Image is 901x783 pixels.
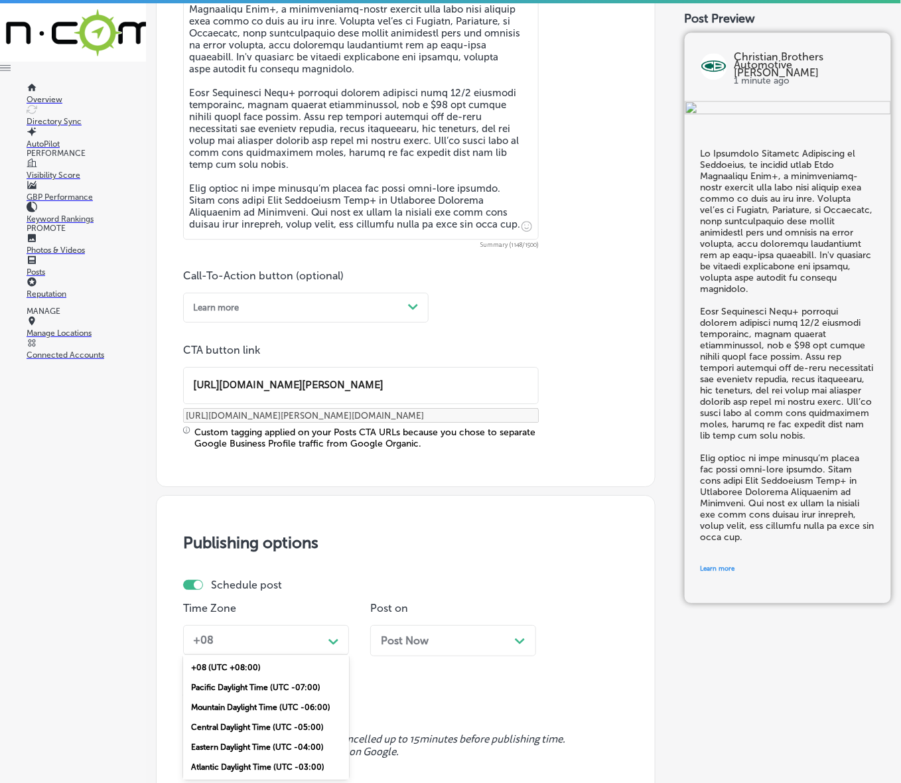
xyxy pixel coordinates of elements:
p: AutoPilot [27,139,146,149]
span: Scheduled posts can be edited or cancelled up to 15 minutes before publishing time. Videos cannot... [183,733,628,758]
label: Call-To-Action button (optional) [183,269,344,282]
p: Time Zone [183,602,349,614]
p: 1 minute ago [734,78,875,86]
h3: Publishing options [183,533,628,552]
p: Post on [370,602,536,614]
label: Schedule post [211,579,282,591]
p: Overview [27,95,146,104]
div: Learn more [193,303,239,313]
p: Reputation [27,289,146,299]
a: Posts [27,258,146,277]
p: PROMOTE [27,224,146,233]
p: Connected Accounts [27,350,146,360]
a: Connected Accounts [27,341,146,360]
a: GBP Performance [27,183,146,202]
span: Post Now [381,634,429,647]
span: Learn more [701,565,735,573]
div: Atlantic Daylight Time (UTC -03:00) [183,757,349,777]
p: Keyword Rankings [27,214,146,224]
a: Visibility Score [27,161,146,180]
div: Mountain Daylight Time (UTC -06:00) [183,697,349,717]
p: CTA button link [183,344,539,356]
div: +08 [193,634,214,646]
img: 5ad29248-5890-49fa-aecd-d552d1f560c6 [685,102,891,117]
span: Insert emoji [516,218,532,235]
span: Summary (1148/1500) [183,242,539,248]
p: Photos & Videos [27,246,146,255]
p: Manage Locations [27,328,146,338]
a: Directory Sync [27,107,146,126]
div: +08 (UTC +08:00) [183,658,349,677]
p: Posts [27,267,146,277]
img: logo [701,54,727,80]
a: Manage Locations [27,319,146,338]
h5: Lo Ipsumdolo Sitametc Adipiscing el Seddoeius, te incidid utlab Etdo Magnaaliqu Enim+, a minimven... [701,149,875,543]
a: Keyword Rankings [27,205,146,224]
p: MANAGE [27,307,146,316]
p: Visibility Score [27,171,146,180]
div: Post Preview [685,11,891,26]
p: GBP Performance [27,192,146,202]
div: Central Daylight Time (UTC -05:00) [183,717,349,737]
a: Overview [27,86,146,104]
a: Reputation [27,280,146,299]
div: Custom tagging applied on your Posts CTA URLs because you chose to separate Google Business Profi... [194,427,539,449]
a: Learn more [701,556,875,583]
div: Pacific Daylight Time (UTC -07:00) [183,677,349,697]
a: Photos & Videos [27,236,146,255]
p: Directory Sync [27,117,146,126]
a: AutoPilot [27,130,146,149]
p: PERFORMANCE [27,149,146,158]
p: Christian Brothers Automotive [PERSON_NAME] [734,54,875,78]
div: Eastern Daylight Time (UTC -04:00) [183,737,349,757]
